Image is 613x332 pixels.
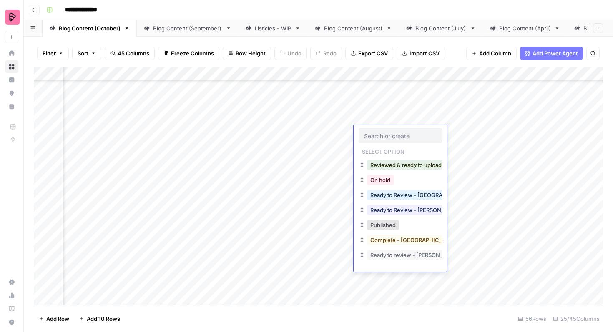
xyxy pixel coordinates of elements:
button: Add Column [466,47,517,60]
button: Ready to review - [PERSON_NAME] [367,250,464,260]
button: Export CSV [345,47,393,60]
div: Blog Content (October) [59,24,121,32]
span: Row Height [236,49,266,57]
button: Ready to Review - [GEOGRAPHIC_DATA] [367,190,477,200]
a: Your Data [5,100,18,113]
span: Add Power Agent [533,49,578,57]
a: Home [5,47,18,60]
button: On hold [367,175,394,185]
div: Complete - [GEOGRAPHIC_DATA] [359,233,442,248]
input: Search or create [364,132,437,140]
a: Learning Hub [5,302,18,315]
button: Freeze Columns [158,47,219,60]
a: Insights [5,73,18,87]
div: 56 Rows [515,312,550,325]
button: Add Power Agent [520,47,583,60]
button: Add Row [34,312,74,325]
span: Import CSV [410,49,440,57]
div: Reviewed & ready to upload [359,158,442,173]
span: Sort [78,49,88,57]
button: Published [367,220,399,230]
a: Blog Content (October) [43,20,137,37]
a: Browse [5,60,18,73]
span: Freeze Columns [171,49,214,57]
a: Opportunities [5,87,18,100]
span: 45 Columns [118,49,149,57]
div: Blog Content (September) [153,24,222,32]
span: Undo [287,49,301,57]
button: Workspace: Preply [5,7,18,27]
div: Listicles - WIP [255,24,291,32]
a: Blog Content (August) [308,20,399,37]
span: Add 10 Rows [87,315,120,323]
p: Select option [359,146,408,156]
a: Blog Content (April) [483,20,567,37]
div: Ready to review - [PERSON_NAME] [359,248,442,263]
button: Filter [37,47,69,60]
button: Help + Support [5,315,18,329]
div: Blog Content (August) [324,24,383,32]
div: Published [359,218,442,233]
button: Ready to Review - [PERSON_NAME] [367,205,465,215]
button: Undo [274,47,307,60]
div: Blog Content (July) [415,24,467,32]
button: Sort [72,47,101,60]
span: Redo [323,49,337,57]
button: 45 Columns [105,47,155,60]
button: Reviewed & ready to upload [367,160,445,170]
span: Export CSV [358,49,388,57]
button: Redo [310,47,342,60]
div: Blog Content (April) [499,24,551,32]
div: Ready to Review - [PERSON_NAME] [359,203,442,218]
img: Preply Logo [5,10,20,25]
span: Add Column [479,49,511,57]
a: Blog Content (July) [399,20,483,37]
div: 25/45 Columns [550,312,603,325]
div: On hold [359,173,442,188]
button: Import CSV [397,47,445,60]
div: Published & ready for LOC [359,263,442,278]
a: Blog Content (September) [137,20,239,37]
span: Add Row [46,315,69,323]
button: Add 10 Rows [74,312,125,325]
a: Usage [5,289,18,302]
a: Listicles - WIP [239,20,308,37]
button: Row Height [223,47,271,60]
div: Ready to Review - [GEOGRAPHIC_DATA] [359,188,442,203]
a: Settings [5,275,18,289]
button: Complete - [GEOGRAPHIC_DATA] [367,235,460,245]
span: Filter [43,49,56,57]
